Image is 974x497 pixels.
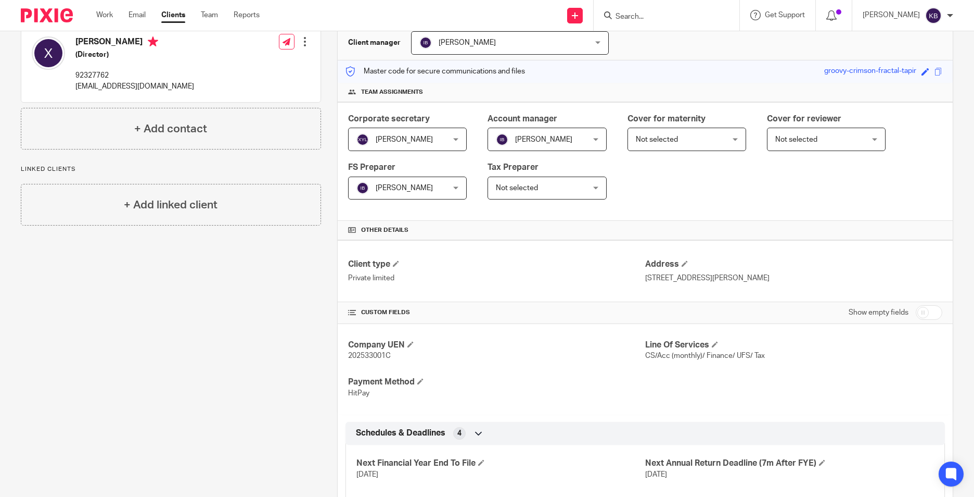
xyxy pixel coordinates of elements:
[863,10,920,20] p: [PERSON_NAME]
[356,133,369,146] img: svg%3E
[124,197,217,213] h4: + Add linked client
[348,390,369,397] span: HitPay
[32,36,65,70] img: svg%3E
[645,471,667,478] span: [DATE]
[356,428,445,439] span: Schedules & Deadlines
[361,88,423,96] span: Team assignments
[645,352,765,359] span: CS/Acc (monthly)/ Finance/ UFS/ Tax
[645,340,942,351] h4: Line Of Services
[348,377,645,388] h4: Payment Method
[161,10,185,20] a: Clients
[614,13,708,22] input: Search
[201,10,218,20] a: Team
[824,66,916,78] div: groovy-crimson-fractal-tapir
[348,273,645,283] p: Private limited
[645,458,934,469] h4: Next Annual Return Deadline (7m After FYE)
[129,10,146,20] a: Email
[348,340,645,351] h4: Company UEN
[348,308,645,317] h4: CUSTOM FIELDS
[767,115,841,123] span: Cover for reviewer
[96,10,113,20] a: Work
[361,226,408,234] span: Other details
[348,38,401,48] h3: Client manager
[348,163,395,171] span: FS Preparer
[645,273,942,283] p: [STREET_ADDRESS][PERSON_NAME]
[348,259,645,270] h4: Client type
[488,115,557,123] span: Account manager
[496,133,508,146] img: svg%3E
[345,66,525,77] p: Master code for secure communications and files
[348,352,391,359] span: 202533001C
[775,136,817,143] span: Not selected
[356,458,645,469] h4: Next Financial Year End To File
[21,165,321,173] p: Linked clients
[645,259,942,270] h4: Address
[439,39,496,46] span: [PERSON_NAME]
[75,49,194,60] h5: (Director)
[457,428,462,439] span: 4
[419,36,432,49] img: svg%3E
[849,307,908,318] label: Show empty fields
[348,115,430,123] span: Corporate secretary
[627,115,706,123] span: Cover for maternity
[234,10,260,20] a: Reports
[765,11,805,19] span: Get Support
[21,8,73,22] img: Pixie
[134,121,207,137] h4: + Add contact
[496,184,538,192] span: Not selected
[75,36,194,49] h4: [PERSON_NAME]
[75,81,194,92] p: [EMAIL_ADDRESS][DOMAIN_NAME]
[488,163,539,171] span: Tax Preparer
[515,136,572,143] span: [PERSON_NAME]
[148,36,158,47] i: Primary
[356,182,369,194] img: svg%3E
[376,136,433,143] span: [PERSON_NAME]
[376,184,433,192] span: [PERSON_NAME]
[75,70,194,81] p: 92327762
[636,136,678,143] span: Not selected
[356,471,378,478] span: [DATE]
[925,7,942,24] img: svg%3E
